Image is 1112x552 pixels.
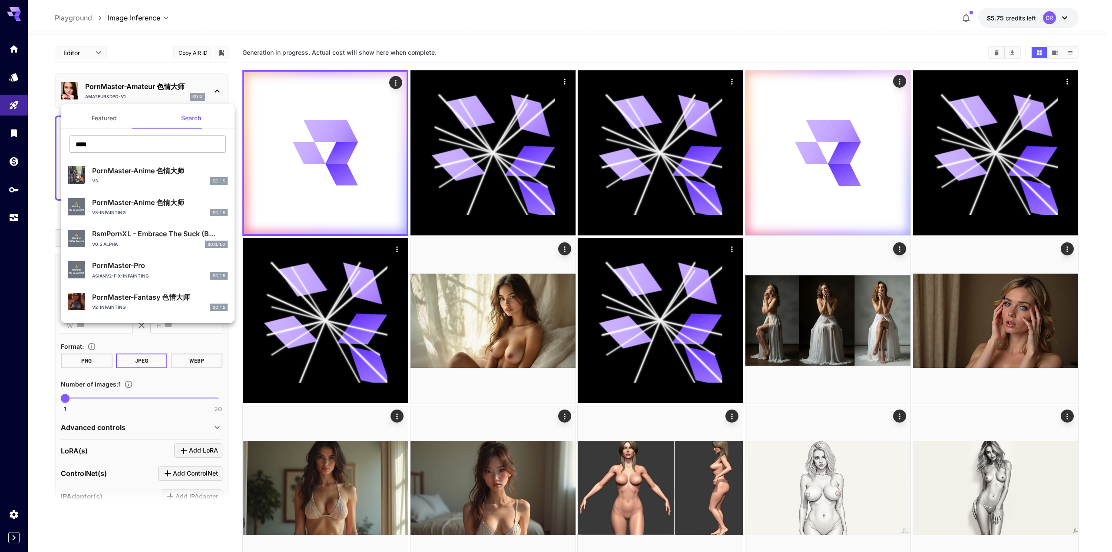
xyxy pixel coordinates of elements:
button: Featured [61,108,148,129]
p: v0.5 Alpha [92,241,118,248]
p: AsianV2-fix-inpainting [92,273,149,279]
button: Search [148,108,235,129]
p: PornMaster-Fantasy 色情大师 [92,292,228,302]
span: ⚠️ [75,202,78,205]
p: PornMaster-Pro [92,260,228,271]
p: V3-inpainting [92,209,126,216]
p: SD 1.5 [213,178,225,184]
span: ⚠️ [75,265,78,268]
p: SD 1.5 [213,304,225,311]
p: SD 1.5 [213,273,225,279]
p: RsmPornXL - Embrace The Suck (B... [92,228,228,239]
span: NSFW Content [69,271,84,275]
div: ⚠️Warning:NSFW ContentRsmPornXL - Embrace The Suck (B...v0.5 AlphaSDXL 1.0 [68,225,228,251]
p: SD 1.5 [213,210,225,216]
p: SDXL 1.0 [208,241,225,248]
span: NSFW Content [69,240,84,243]
span: Warning: [72,237,81,240]
p: V2-inpainting [92,304,126,311]
span: ⚠️ [75,233,78,237]
p: V3 [92,178,98,184]
p: PornMaster-Anime 色情大师 [92,165,228,176]
span: Warning: [72,268,81,272]
div: PornMaster-Anime 色情大师V3SD 1.5 [68,162,228,188]
div: PornMaster-Fantasy 色情大师V2-inpaintingSD 1.5 [68,288,228,315]
div: ⚠️Warning:NSFW ContentPornMaster-ProAsianV2-fix-inpaintingSD 1.5 [68,257,228,283]
div: ⚠️Warning:NSFW ContentPornMaster-Anime 色情大师V3-inpaintingSD 1.5 [68,194,228,220]
span: Warning: [72,205,81,208]
p: PornMaster-Anime 色情大师 [92,197,228,208]
span: NSFW Content [69,208,84,212]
